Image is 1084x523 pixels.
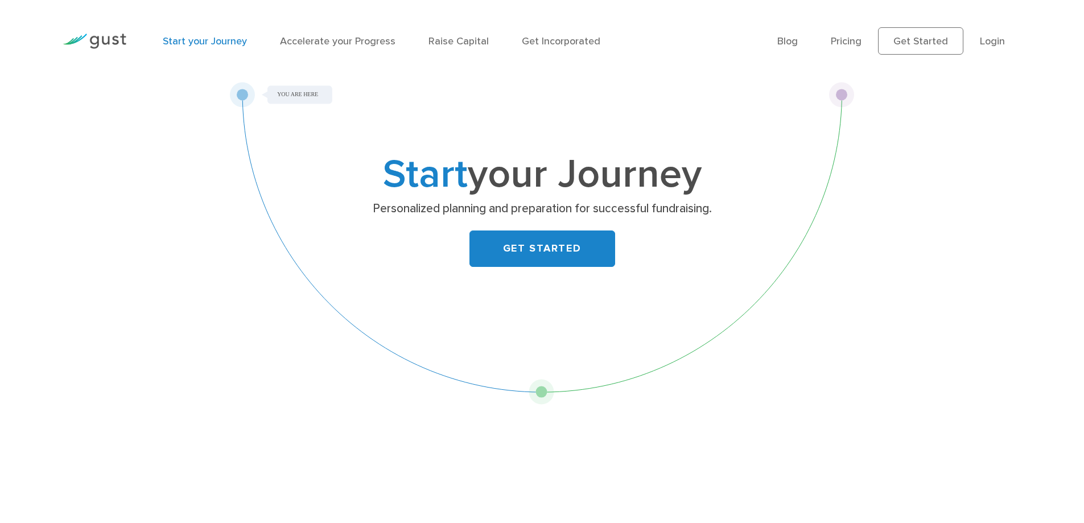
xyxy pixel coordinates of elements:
span: Start [383,150,468,198]
a: Blog [777,35,798,47]
a: Get Started [878,27,963,55]
a: Login [980,35,1005,47]
p: Personalized planning and preparation for successful fundraising. [322,201,762,217]
a: Raise Capital [428,35,489,47]
h1: your Journey [318,157,767,193]
a: Get Incorporated [522,35,600,47]
a: Accelerate your Progress [280,35,395,47]
a: GET STARTED [469,230,615,267]
a: Start your Journey [163,35,247,47]
a: Pricing [831,35,862,47]
img: Gust Logo [63,34,126,49]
